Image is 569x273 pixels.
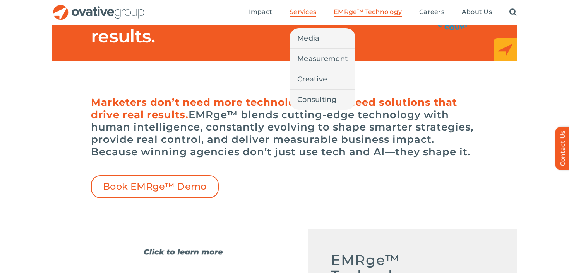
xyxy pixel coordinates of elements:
a: Services [290,8,316,17]
a: Book EMRge™ Demo [91,175,219,198]
a: Media [290,28,355,48]
span: Measurement [297,53,348,64]
h6: EMRge™ blends cutting-edge technology with human intelligence, constantly evolving to shape smart... [91,96,478,158]
a: OG_Full_horizontal_RGB [52,4,145,11]
a: Consulting [290,90,355,110]
span: Media [297,33,319,44]
span: Marketers don’t need more technology—they need solutions that drive real results. [91,96,457,121]
span: Careers [419,8,444,16]
span: Book EMRge™ Demo [103,181,207,192]
a: Careers [419,8,444,17]
span: Impact [249,8,272,16]
a: Search [509,8,517,17]
a: Measurement [290,49,355,69]
span: Services [290,8,316,16]
span: results. [91,25,155,47]
a: About Us [462,8,492,17]
a: EMRge™ Technology [334,8,402,17]
span: Creative [297,74,327,85]
span: EMRge™ Technology [334,8,402,16]
span: About Us [462,8,492,16]
a: Impact [249,8,272,17]
span: Consulting [297,94,336,105]
a: Creative [290,69,355,89]
img: EMRge_HomePage_Elements_Arrow Box [494,38,517,61]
